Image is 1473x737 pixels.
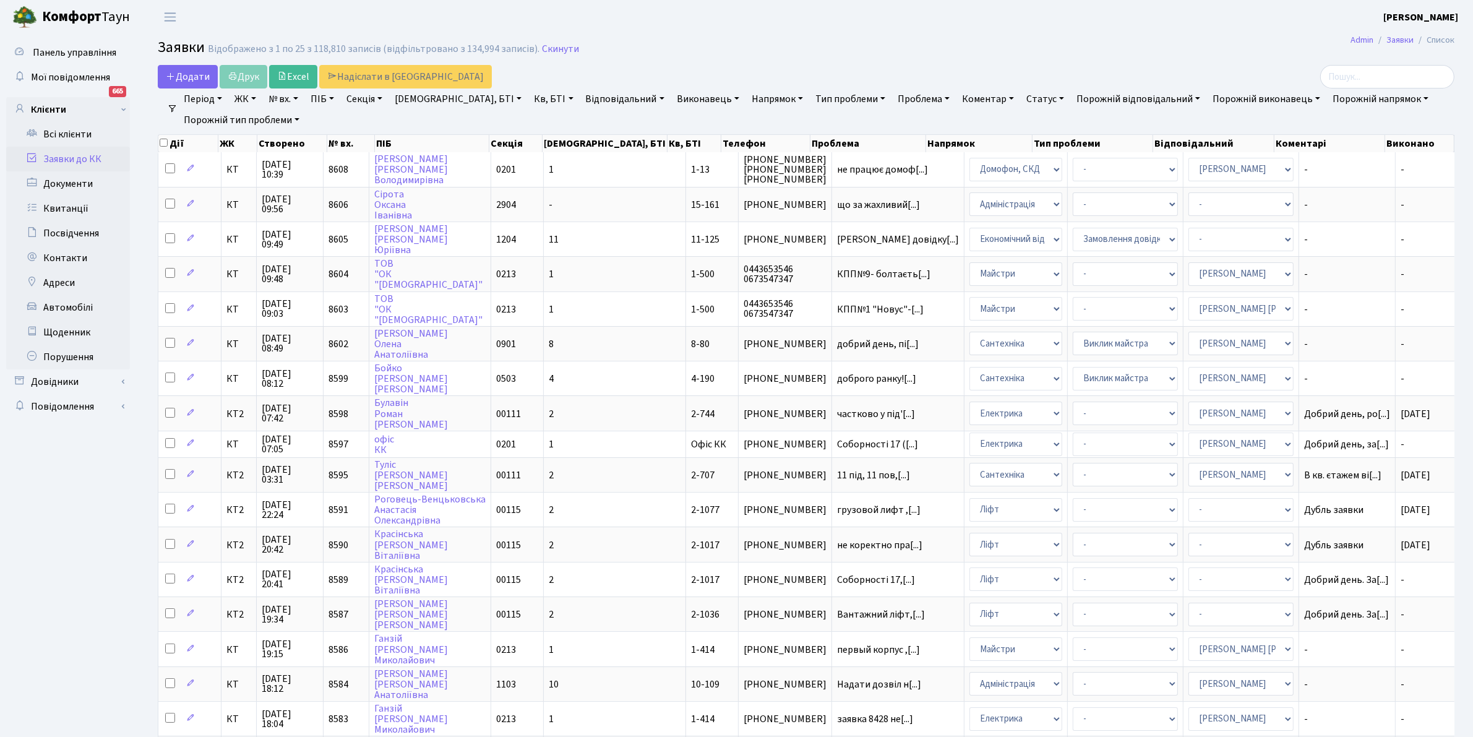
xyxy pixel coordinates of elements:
a: Коментар [957,88,1019,110]
a: Admin [1351,33,1373,46]
a: Кв, БТІ [529,88,578,110]
span: [PHONE_NUMBER] [744,439,827,449]
span: 2 [549,407,554,421]
a: Туліс[PERSON_NAME][PERSON_NAME] [374,458,448,493]
th: Відповідальний [1153,135,1275,152]
span: - [1401,643,1404,657]
span: заявка 8428 не[...] [837,712,913,726]
span: 0213 [496,303,516,316]
a: Красінська[PERSON_NAME]Віталіївна [374,528,448,562]
span: 8602 [329,337,348,351]
span: [DATE] [1401,538,1430,552]
a: Порожній тип проблеми [179,110,304,131]
a: Напрямок [747,88,808,110]
span: 8598 [329,407,348,421]
th: Кв, БТІ [668,135,721,152]
span: [PHONE_NUMBER] [744,339,827,349]
input: Пошук... [1320,65,1454,88]
span: 0201 [496,163,516,176]
b: [PERSON_NAME] [1383,11,1458,24]
span: грузовой лифт ,[...] [837,503,921,517]
span: 00111 [496,407,521,421]
span: 8589 [329,573,348,587]
span: 0213 [496,267,516,281]
span: добрий день, пі[...] [837,337,919,351]
span: не працює домоф[...] [837,163,928,176]
span: КТ2 [226,575,251,585]
a: Тип проблеми [810,88,890,110]
span: КТ [226,235,251,244]
span: 11 під, 11 пов,[...] [837,468,910,482]
a: Порожній відповідальний [1071,88,1205,110]
span: КПП№9- болтаєть[...] [837,267,930,281]
span: 0213 [496,643,516,657]
a: [DEMOGRAPHIC_DATA], БТІ [390,88,526,110]
span: [DATE] [1401,407,1430,421]
span: [PERSON_NAME] довідку[...] [837,233,959,246]
nav: breadcrumb [1332,27,1473,53]
span: 10-109 [691,678,719,691]
span: 8590 [329,538,348,552]
span: [PHONE_NUMBER] [744,645,827,655]
span: - [1401,267,1404,281]
th: Проблема [810,135,926,152]
span: первый корпус ,[...] [837,643,920,657]
span: - [1401,198,1404,212]
a: [PERSON_NAME][PERSON_NAME]Анатоліївна [374,667,448,702]
span: КТ [226,165,251,175]
span: 1 [549,712,554,726]
span: - [1401,163,1404,176]
span: 0201 [496,437,516,451]
span: 2 [549,608,554,621]
span: - [1304,339,1390,349]
span: Соборності 17,[...] [837,573,915,587]
span: 00115 [496,608,521,621]
span: 1 [549,437,554,451]
a: Щоденник [6,320,130,345]
a: ЖК [230,88,261,110]
span: 8583 [329,712,348,726]
span: КТ [226,645,251,655]
a: [PERSON_NAME] [1383,10,1458,25]
span: доброго ранку![...] [837,372,916,386]
a: [PERSON_NAME][PERSON_NAME]Володимирівна [374,152,448,187]
span: 8606 [329,198,348,212]
span: [DATE] 18:12 [262,674,318,694]
th: № вх. [327,135,375,152]
span: - [1401,712,1404,726]
a: Excel [269,65,317,88]
span: 1103 [496,678,516,691]
a: Автомобілі [6,295,130,320]
a: Роговець-ВенцьковськаАнастасіяОлександрівна [374,493,486,527]
span: 15-161 [691,198,719,212]
span: 2 [549,468,554,482]
span: [DATE] [1401,468,1430,482]
th: Тип проблеми [1033,135,1153,152]
span: 1-500 [691,303,715,316]
span: - [1401,303,1404,316]
span: що за жахливий[...] [837,198,920,212]
span: [DATE] 09:56 [262,194,318,214]
span: 0503 [496,372,516,386]
span: [DATE] 03:31 [262,465,318,485]
span: [PHONE_NUMBER] [744,540,827,550]
span: - [1304,165,1390,175]
span: - [1401,678,1404,691]
span: Добрий день. За[...] [1304,608,1389,621]
div: Відображено з 1 по 25 з 118,810 записів (відфільтровано з 134,994 записів). [208,43,539,55]
span: [PHONE_NUMBER] [744,470,827,480]
a: Всі клієнти [6,122,130,147]
span: 2-707 [691,468,715,482]
span: [DATE] 18:04 [262,709,318,729]
a: Ганзій[PERSON_NAME]Миколайович [374,702,448,736]
span: Офіс КК [691,437,726,451]
a: ТОВ"ОК"[DEMOGRAPHIC_DATA]" [374,292,483,327]
span: - [1304,645,1390,655]
th: Телефон [721,135,810,152]
span: [PHONE_NUMBER] [744,235,827,244]
th: ЖК [218,135,257,152]
span: не коректно пра[...] [837,538,922,552]
a: БулавінРоман[PERSON_NAME] [374,397,448,431]
span: 2-1017 [691,538,719,552]
span: 4-190 [691,372,715,386]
